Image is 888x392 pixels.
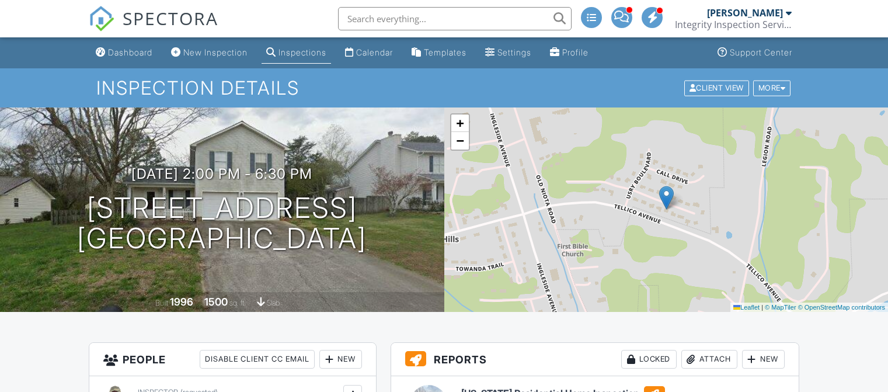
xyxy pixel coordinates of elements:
a: © OpenStreetMap contributors [798,304,885,311]
a: Zoom out [451,132,469,150]
div: New [319,350,362,369]
a: Dashboard [91,42,157,64]
a: Settings [480,42,536,64]
a: New Inspection [166,42,252,64]
div: Templates [424,47,466,57]
div: Attach [681,350,737,369]
div: 1500 [204,296,228,308]
h1: [STREET_ADDRESS] [GEOGRAPHIC_DATA] [77,193,367,255]
a: SPECTORA [89,16,218,40]
div: Settings [497,47,531,57]
div: Profile [562,47,588,57]
div: Calendar [356,47,393,57]
div: New Inspection [183,47,248,57]
div: Inspections [278,47,326,57]
div: Locked [621,350,677,369]
span: − [456,133,464,148]
a: © MapTiler [765,304,796,311]
a: Profile [545,42,593,64]
span: + [456,116,464,130]
div: New [742,350,785,369]
span: Built [155,299,168,307]
img: Marker [659,186,674,210]
a: Client View [683,83,752,92]
span: sq. ft. [229,299,246,307]
span: | [761,304,763,311]
a: Calendar [340,42,398,64]
div: [PERSON_NAME] [707,7,783,19]
div: Client View [684,80,749,96]
span: SPECTORA [123,6,218,30]
div: Dashboard [108,47,152,57]
input: Search everything... [338,7,572,30]
div: 1996 [170,296,193,308]
h3: People [89,343,376,376]
a: Templates [407,42,471,64]
div: Integrity Inspection Service (Spectora) [675,19,792,30]
a: Leaflet [733,304,760,311]
a: Inspections [262,42,331,64]
div: Disable Client CC Email [200,350,315,369]
h3: Reports [391,343,799,376]
img: The Best Home Inspection Software - Spectora [89,6,114,32]
span: slab [267,299,280,307]
a: Support Center [713,42,797,64]
div: More [753,80,791,96]
h3: [DATE] 2:00 pm - 6:30 pm [131,166,312,182]
h1: Inspection Details [96,78,792,98]
div: Support Center [730,47,792,57]
a: Zoom in [451,115,469,132]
